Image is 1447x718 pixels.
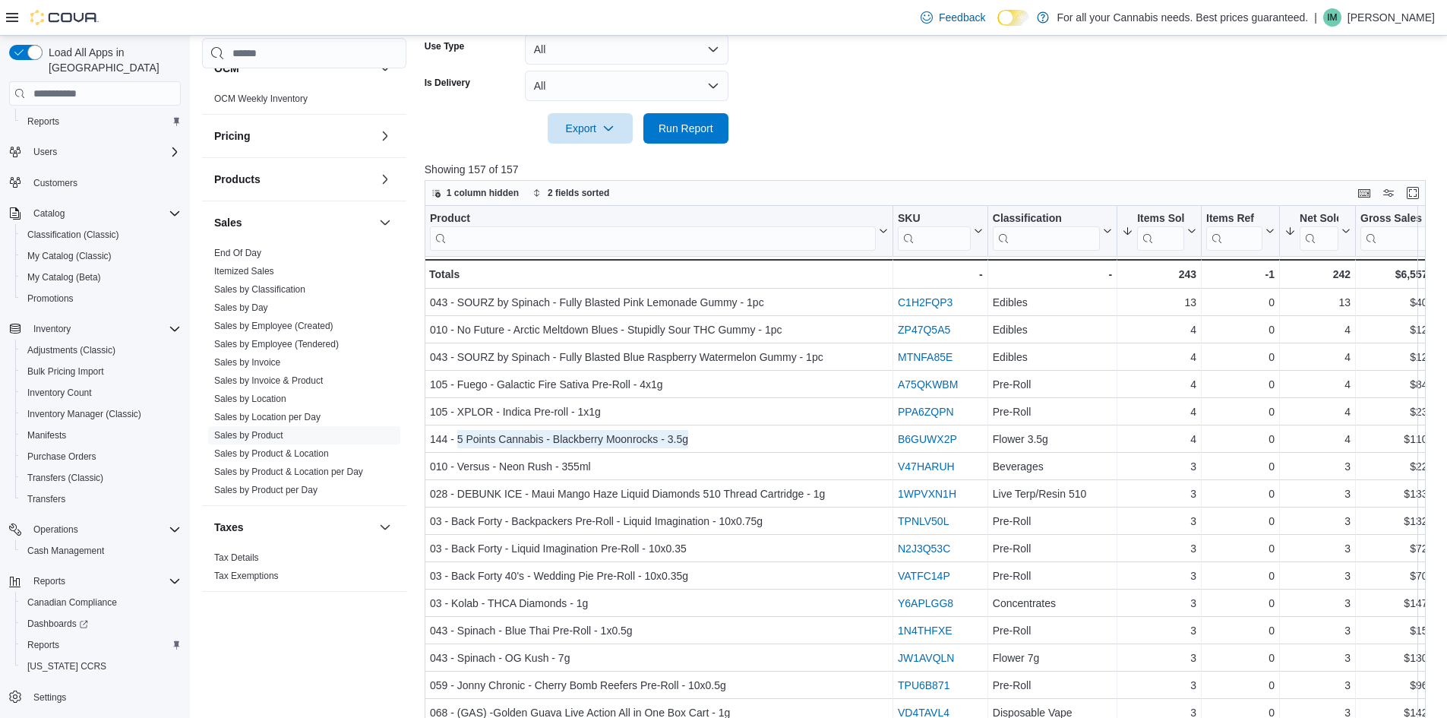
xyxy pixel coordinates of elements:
[1284,403,1351,421] div: 4
[1284,457,1351,476] div: 3
[430,348,888,366] div: 043 - SOURZ by Spinach - Fully Blasted Blue Raspberry Watermelon Gummy - 1pc
[1206,512,1275,530] div: 0
[43,45,181,75] span: Load All Apps in [GEOGRAPHIC_DATA]
[1206,485,1275,503] div: 0
[1360,321,1442,339] div: $12.40
[993,485,1112,503] div: Live Terp/Resin 510
[993,293,1112,312] div: Edibles
[1360,293,1442,312] div: $40.30
[21,341,181,359] span: Adjustments (Classic)
[27,204,181,223] span: Catalog
[33,177,77,189] span: Customers
[993,457,1112,476] div: Beverages
[1284,375,1351,394] div: 4
[993,212,1100,226] div: Classification
[21,542,110,560] a: Cash Management
[1284,321,1351,339] div: 4
[21,636,65,654] a: Reports
[548,187,609,199] span: 2 fields sorted
[214,448,329,460] span: Sales by Product & Location
[15,403,187,425] button: Inventory Manager (Classic)
[643,113,728,144] button: Run Report
[27,293,74,305] span: Promotions
[214,430,283,441] a: Sales by Product
[1300,212,1338,226] div: Net Sold
[1360,265,1442,283] div: $6,557.73
[376,214,394,232] button: Sales
[1137,212,1184,226] div: Items Sold
[21,247,181,265] span: My Catalog (Classic)
[3,519,187,540] button: Operations
[898,597,953,609] a: Y6APLGG8
[21,636,181,654] span: Reports
[898,296,953,308] a: C1H2FQP3
[214,93,308,104] a: OCM Weekly Inventory
[214,302,268,314] span: Sales by Day
[1323,8,1341,27] div: Ian Mullan
[997,10,1029,26] input: Dark Mode
[1206,321,1275,339] div: 0
[27,320,181,338] span: Inventory
[214,302,268,313] a: Sales by Day
[1360,212,1442,251] button: Gross Sales
[214,484,318,496] span: Sales by Product per Day
[214,93,308,105] span: OCM Weekly Inventory
[1284,430,1351,448] div: 4
[1122,594,1196,612] div: 3
[1206,212,1275,251] button: Items Ref
[27,174,84,192] a: Customers
[27,618,88,630] span: Dashboards
[1122,622,1196,640] div: 3
[1206,457,1275,476] div: 0
[430,430,888,448] div: 144 - 5 Points Cannabis - Blackberry Moonrocks - 3.5g
[997,26,998,27] span: Dark Mode
[21,593,123,612] a: Canadian Compliance
[21,341,122,359] a: Adjustments (Classic)
[993,403,1112,421] div: Pre-Roll
[214,429,283,441] span: Sales by Product
[1360,430,1442,448] div: $110.00
[33,207,65,220] span: Catalog
[15,425,187,446] button: Manifests
[21,289,181,308] span: Promotions
[15,656,187,677] button: [US_STATE] CCRS
[430,212,876,251] div: Product
[214,356,280,368] span: Sales by Invoice
[1206,265,1275,283] div: -1
[27,429,66,441] span: Manifests
[425,184,525,202] button: 1 column hidden
[1284,567,1351,585] div: 3
[21,469,109,487] a: Transfers (Classic)
[3,686,187,708] button: Settings
[33,523,78,536] span: Operations
[15,111,187,132] button: Reports
[3,141,187,163] button: Users
[430,212,876,226] div: Product
[21,112,65,131] a: Reports
[1284,594,1351,612] div: 3
[993,594,1112,612] div: Concentrates
[15,224,187,245] button: Classification (Classic)
[21,426,181,444] span: Manifests
[1284,512,1351,530] div: 3
[1206,567,1275,585] div: 0
[202,90,406,114] div: OCM
[15,592,187,613] button: Canadian Compliance
[27,493,65,505] span: Transfers
[214,172,373,187] button: Products
[21,226,125,244] a: Classification (Classic)
[15,382,187,403] button: Inventory Count
[27,572,181,590] span: Reports
[430,375,888,394] div: 105 - Fuego - Galactic Fire Sativa Pre-Roll - 4x1g
[993,375,1112,394] div: Pre-Roll
[21,593,181,612] span: Canadian Compliance
[30,10,99,25] img: Cova
[1206,375,1275,394] div: 0
[214,552,259,564] span: Tax Details
[27,320,77,338] button: Inventory
[1327,8,1337,27] span: IM
[1404,184,1422,202] button: Enter fullscreen
[27,250,112,262] span: My Catalog (Classic)
[214,284,305,295] a: Sales by Classification
[3,571,187,592] button: Reports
